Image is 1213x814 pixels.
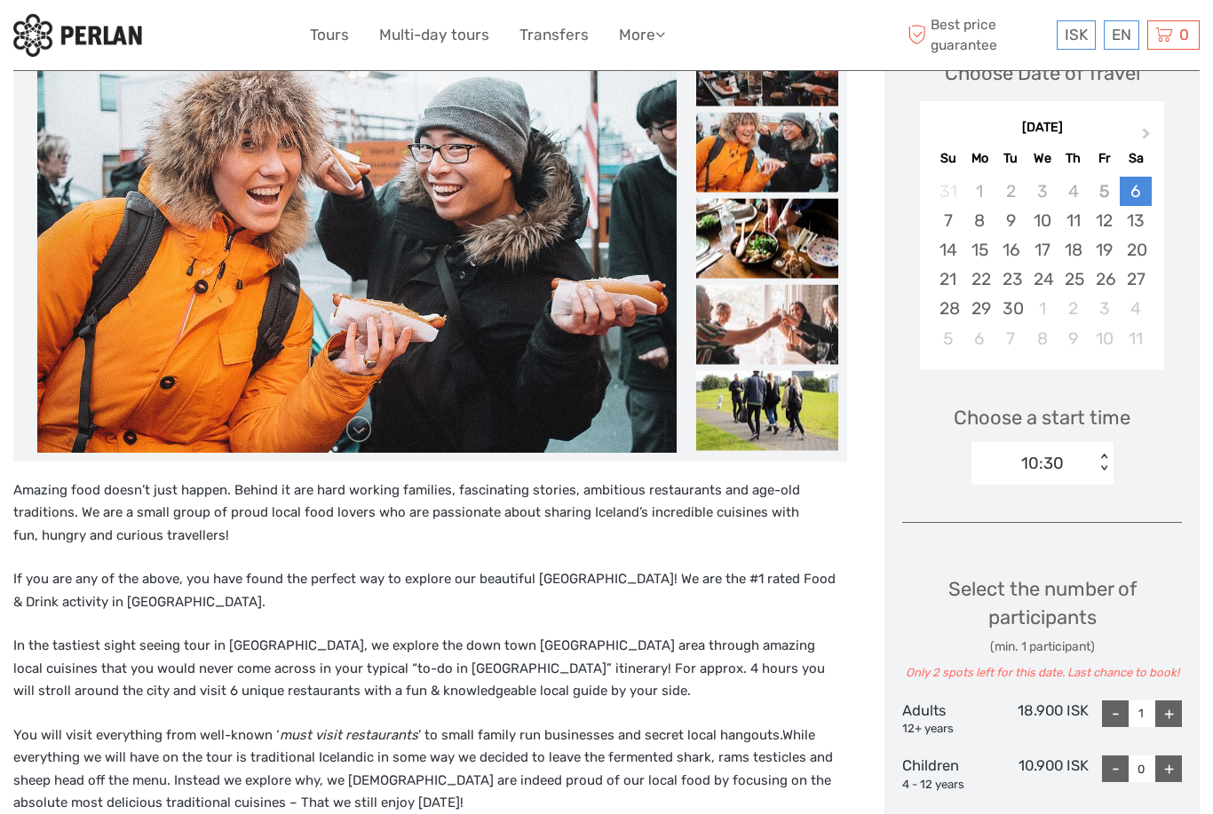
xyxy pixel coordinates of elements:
[1102,755,1129,782] div: -
[1155,755,1182,782] div: +
[696,198,838,278] img: 17231edc12804b25a3332b32d69649ec_slider_thumbnail.jpeg
[379,22,489,48] a: Multi-day tours
[1089,294,1120,323] div: Choose Friday, October 3rd, 2025
[25,31,201,45] p: We're away right now. Please check back later!
[1120,177,1151,206] div: Choose Saturday, September 6th, 2025
[1027,265,1058,294] div: Choose Wednesday, September 24th, 2025
[964,294,995,323] div: Choose Monday, September 29th, 2025
[945,59,1140,87] div: Choose Date of Travel
[1089,206,1120,235] div: Choose Friday, September 12th, 2025
[932,294,963,323] div: Choose Sunday, September 28th, 2025
[696,284,838,364] img: 077d2210442f411c89bcd9f005747601_slider_thumbnail.jpeg
[1058,235,1089,265] div: Choose Thursday, September 18th, 2025
[1089,146,1120,170] div: Fr
[1120,324,1151,353] div: Choose Saturday, October 11th, 2025
[932,235,963,265] div: Choose Sunday, September 14th, 2025
[964,206,995,235] div: Choose Monday, September 8th, 2025
[995,206,1027,235] div: Choose Tuesday, September 9th, 2025
[280,727,418,743] em: must visit restaurants
[925,177,1158,353] div: month 2025-09
[995,755,1089,793] div: 10.900 ISK
[902,721,995,738] div: 12+ years
[995,235,1027,265] div: Choose Tuesday, September 16th, 2025
[932,265,963,294] div: Choose Sunday, September 21st, 2025
[13,13,142,57] img: 288-6a22670a-0f57-43d8-a107-52fbc9b92f2c_logo_small.jpg
[1058,265,1089,294] div: Choose Thursday, September 25th, 2025
[1120,206,1151,235] div: Choose Saturday, September 13th, 2025
[902,665,1182,682] div: Only 2 spots left for this date. Last chance to book!
[13,479,847,548] p: Amazing food doesn’t just happen. Behind it are hard working families, fascinating stories, ambit...
[1065,26,1088,43] span: ISK
[964,265,995,294] div: Choose Monday, September 22nd, 2025
[1177,26,1192,43] span: 0
[1027,294,1058,323] div: Choose Wednesday, October 1st, 2025
[932,324,963,353] div: Choose Sunday, October 5th, 2025
[902,575,1182,682] div: Select the number of participants
[1058,146,1089,170] div: Th
[995,146,1027,170] div: Tu
[1120,265,1151,294] div: Choose Saturday, September 27th, 2025
[902,755,995,793] div: Children
[1027,206,1058,235] div: Choose Wednesday, September 10th, 2025
[995,294,1027,323] div: Choose Tuesday, September 30th, 2025
[1096,454,1111,472] div: < >
[310,22,349,48] a: Tours
[1058,177,1089,206] div: Not available Thursday, September 4th, 2025
[995,324,1027,353] div: Choose Tuesday, October 7th, 2025
[696,370,838,450] img: 25f47b96bead44afbe9f25075eeff027_slider_thumbnail.jpeg
[1058,324,1089,353] div: Choose Thursday, October 9th, 2025
[1134,123,1162,152] button: Next Month
[1021,452,1064,475] div: 10:30
[964,324,995,353] div: Choose Monday, October 6th, 2025
[1120,294,1151,323] div: Choose Saturday, October 4th, 2025
[1027,324,1058,353] div: Choose Wednesday, October 8th, 2025
[995,700,1089,738] div: 18.900 ISK
[995,265,1027,294] div: Choose Tuesday, September 23rd, 2025
[902,777,995,794] div: 4 - 12 years
[1089,324,1120,353] div: Choose Friday, October 10th, 2025
[1058,206,1089,235] div: Choose Thursday, September 11th, 2025
[902,638,1182,656] div: (min. 1 participant)
[1027,177,1058,206] div: Not available Wednesday, September 3rd, 2025
[519,22,589,48] a: Transfers
[932,146,963,170] div: Su
[1104,20,1139,50] div: EN
[964,146,995,170] div: Mo
[13,568,847,613] p: If you are any of the above, you have found the perfect way to explore our beautiful [GEOGRAPHIC_...
[964,235,995,265] div: Choose Monday, September 15th, 2025
[1120,146,1151,170] div: Sa
[37,27,677,453] img: 72f0a5c3071f4b4a9f4749066264254c_main_slider.jpeg
[1027,146,1058,170] div: We
[920,119,1164,138] div: [DATE]
[954,404,1130,431] span: Choose a start time
[1089,177,1120,206] div: Not available Friday, September 5th, 2025
[13,635,847,703] p: In the tastiest sight seeing tour in [GEOGRAPHIC_DATA], we explore the down town [GEOGRAPHIC_DATA...
[995,177,1027,206] div: Not available Tuesday, September 2nd, 2025
[204,28,226,49] button: Open LiveChat chat widget
[1155,700,1182,727] div: +
[1058,294,1089,323] div: Choose Thursday, October 2nd, 2025
[903,15,1052,54] span: Best price guarantee
[1102,700,1129,727] div: -
[1027,235,1058,265] div: Choose Wednesday, September 17th, 2025
[932,206,963,235] div: Choose Sunday, September 7th, 2025
[932,177,963,206] div: Not available Sunday, August 31st, 2025
[619,22,665,48] a: More
[1089,265,1120,294] div: Choose Friday, September 26th, 2025
[696,112,838,192] img: 72f0a5c3071f4b4a9f4749066264254c_slider_thumbnail.jpeg
[1120,235,1151,265] div: Choose Saturday, September 20th, 2025
[964,177,995,206] div: Not available Monday, September 1st, 2025
[902,700,995,738] div: Adults
[1089,235,1120,265] div: Choose Friday, September 19th, 2025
